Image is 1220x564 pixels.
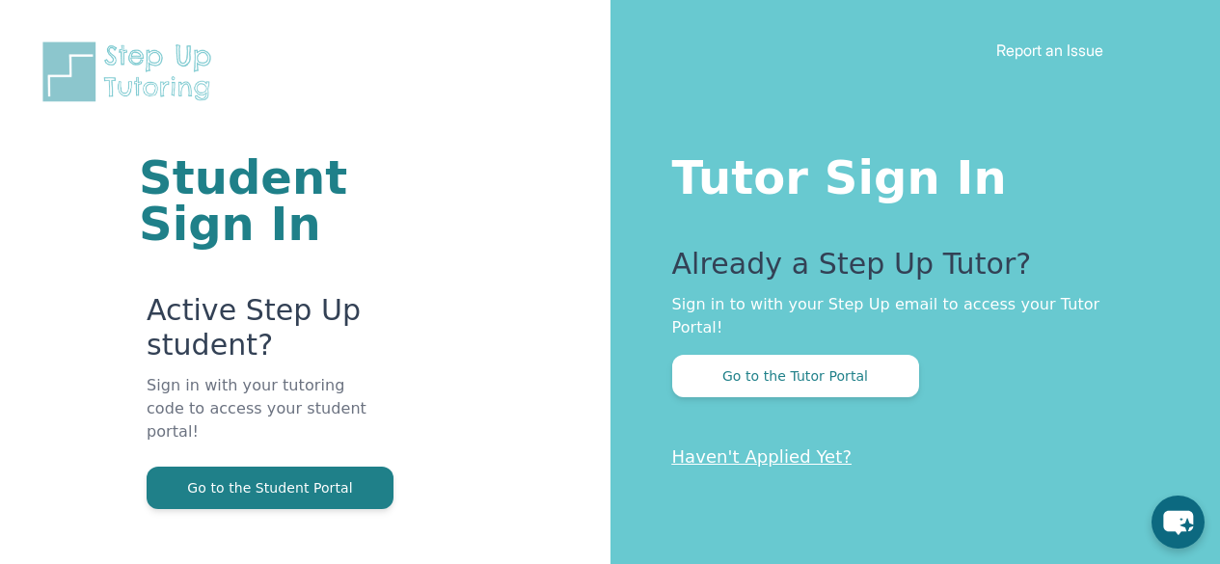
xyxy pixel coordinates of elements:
[996,40,1103,60] a: Report an Issue
[672,147,1144,201] h1: Tutor Sign In
[39,39,224,105] img: Step Up Tutoring horizontal logo
[672,366,919,385] a: Go to the Tutor Portal
[1152,496,1205,549] button: chat-button
[147,374,379,467] p: Sign in with your tutoring code to access your student portal!
[147,478,393,497] a: Go to the Student Portal
[672,446,853,467] a: Haven't Applied Yet?
[147,293,379,374] p: Active Step Up student?
[672,247,1144,293] p: Already a Step Up Tutor?
[139,154,379,247] h1: Student Sign In
[672,355,919,397] button: Go to the Tutor Portal
[672,293,1144,339] p: Sign in to with your Step Up email to access your Tutor Portal!
[147,467,393,509] button: Go to the Student Portal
